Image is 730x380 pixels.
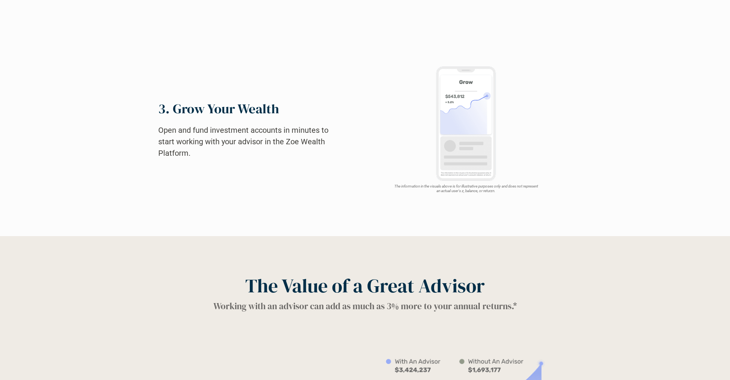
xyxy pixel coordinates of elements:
[158,124,342,159] h2: Open and fund investment accounts in minutes to start working with your advisor in the Zoe Wealth...
[394,184,538,188] em: The information in the visuals above is for illustrative purposes only and does not represent
[158,101,279,117] h2: 3. Grow Your Wealth
[436,189,495,193] em: an actual user's z, balance, or returzn.
[213,301,517,312] h1: Working with an advisor can add as much as 3% more to your annual returns.*
[245,274,485,297] h1: The Value of a Great Advisor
